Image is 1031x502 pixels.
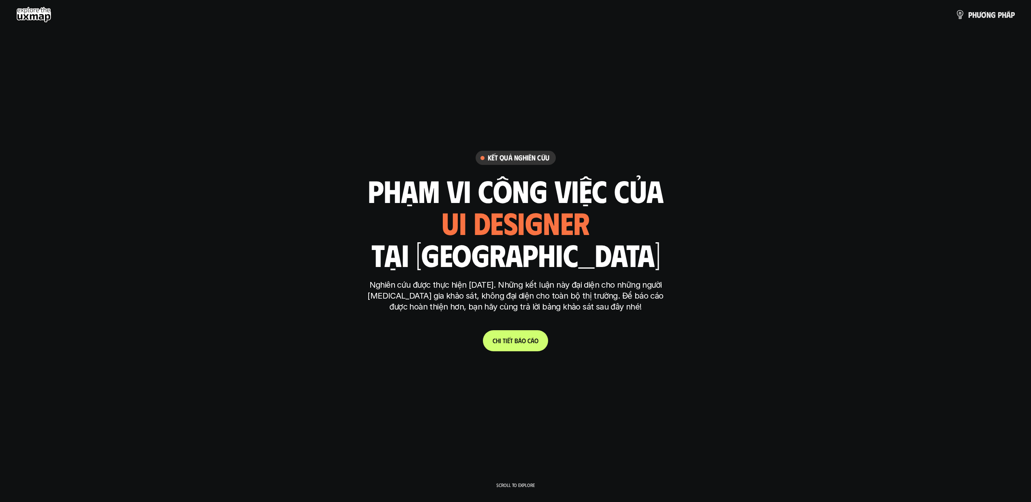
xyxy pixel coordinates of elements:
a: phươngpháp [955,6,1015,23]
span: á [531,337,534,344]
span: i [506,337,507,344]
span: h [496,337,499,344]
p: Nghiên cứu được thực hiện [DATE]. Những kết luận này đại diện cho những người [MEDICAL_DATA] gia ... [364,280,668,312]
span: ế [507,337,510,344]
p: Scroll to explore [496,482,535,488]
span: t [510,337,513,344]
span: i [499,337,501,344]
span: p [998,10,1002,19]
span: h [1002,10,1006,19]
a: Chitiếtbáocáo [483,330,548,351]
span: á [518,337,522,344]
span: p [1011,10,1015,19]
span: t [503,337,506,344]
span: n [986,10,991,19]
span: C [493,337,496,344]
span: b [514,337,518,344]
span: ư [977,10,981,19]
span: h [972,10,977,19]
span: á [1006,10,1011,19]
h1: phạm vi công việc của [368,173,664,207]
h1: tại [GEOGRAPHIC_DATA] [371,237,660,271]
span: ơ [981,10,986,19]
span: o [522,337,526,344]
span: c [527,337,531,344]
span: g [991,10,996,19]
span: p [968,10,972,19]
span: o [534,337,538,344]
h6: Kết quả nghiên cứu [488,153,549,162]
